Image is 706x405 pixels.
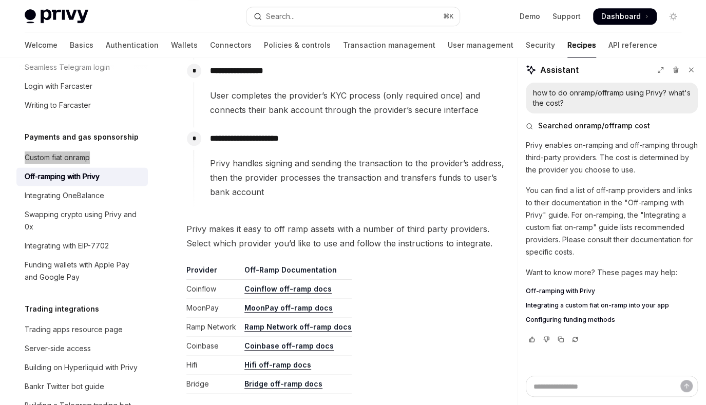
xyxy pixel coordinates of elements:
td: Coinflow [186,280,240,299]
textarea: Ask a question... [526,376,698,397]
span: Integrating a custom fiat on-ramp into your app [526,301,669,310]
a: Bankr Twitter bot guide [16,377,148,396]
a: Configuring funding methods [526,316,698,324]
span: User completes the provider’s KYC process (only required once) and connects their bank account th... [210,88,506,117]
div: Integrating with EIP-7702 [25,240,109,252]
div: Building on Hyperliquid with Privy [25,361,138,374]
a: Welcome [25,33,58,57]
div: how to do onramp/offramp using Privy? what's the cost? [533,88,691,108]
div: Off-ramping with Privy [25,170,100,183]
a: Off-ramping with Privy [16,167,148,186]
div: Writing to Farcaster [25,99,91,111]
span: Privy makes it easy to off ramp assets with a number of third party providers. Select which provi... [186,222,507,250]
span: Privy handles signing and sending the transaction to the provider’s address, then the provider pr... [210,156,506,199]
a: Coinflow off-ramp docs [244,284,332,294]
a: Support [552,11,581,22]
td: Coinbase [186,337,240,356]
button: Vote that response was not good [540,334,552,344]
button: Copy chat response [555,334,567,344]
td: MoonPay [186,299,240,318]
td: Hifi [186,356,240,375]
th: Off-Ramp Documentation [240,265,352,280]
a: Trading apps resource page [16,320,148,339]
img: light logo [25,9,88,24]
button: Toggle dark mode [665,8,681,25]
a: Demo [520,11,540,22]
a: Custom fiat onramp [16,148,148,167]
span: Off-ramping with Privy [526,287,595,295]
span: Assistant [540,64,579,76]
span: Dashboard [601,11,641,22]
p: Want to know more? These pages may help: [526,266,698,279]
a: Hifi off-ramp docs [244,360,311,370]
button: Send message [680,380,693,392]
p: Privy enables on-ramping and off-ramping through third-party providers. The cost is determined by... [526,139,698,176]
th: Provider [186,265,240,280]
a: Connectors [210,33,252,57]
div: Server-side access [25,342,91,355]
a: Integrating a custom fiat on-ramp into your app [526,301,698,310]
a: Transaction management [343,33,435,57]
a: Writing to Farcaster [16,96,148,114]
a: User management [448,33,513,57]
a: Security [526,33,555,57]
div: Login with Farcaster [25,80,92,92]
a: MoonPay off-ramp docs [244,303,333,313]
button: Searched onramp/offramp cost [526,121,698,131]
div: Funding wallets with Apple Pay and Google Pay [25,259,142,283]
div: Bankr Twitter bot guide [25,380,104,393]
a: Funding wallets with Apple Pay and Google Pay [16,256,148,286]
div: Custom fiat onramp [25,151,90,164]
a: Dashboard [593,8,657,25]
a: Server-side access [16,339,148,358]
a: Basics [70,33,93,57]
a: Building on Hyperliquid with Privy [16,358,148,377]
span: Searched onramp/offramp cost [538,121,650,131]
a: Authentication [106,33,159,57]
td: Ramp Network [186,318,240,337]
a: Wallets [171,33,198,57]
a: Swapping crypto using Privy and 0x [16,205,148,236]
a: Policies & controls [264,33,331,57]
span: Configuring funding methods [526,316,615,324]
button: Reload last chat [569,334,581,344]
div: Swapping crypto using Privy and 0x [25,208,142,233]
a: Off-ramping with Privy [526,287,698,295]
a: Coinbase off-ramp docs [244,341,334,351]
a: Ramp Network off-ramp docs [244,322,352,332]
div: Search... [266,10,295,23]
a: Login with Farcaster [16,77,148,95]
div: Integrating OneBalance [25,189,104,202]
a: Integrating OneBalance [16,186,148,205]
div: Trading apps resource page [25,323,123,336]
a: Integrating with EIP-7702 [16,237,148,255]
h5: Payments and gas sponsorship [25,131,139,143]
a: API reference [608,33,657,57]
button: Open search [246,7,460,26]
p: You can find a list of off-ramp providers and links to their documentation in the "Off-ramping wi... [526,184,698,258]
a: Recipes [567,33,596,57]
span: ⌘ K [443,12,453,21]
h5: Trading integrations [25,303,99,315]
button: Vote that response was good [526,334,538,344]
